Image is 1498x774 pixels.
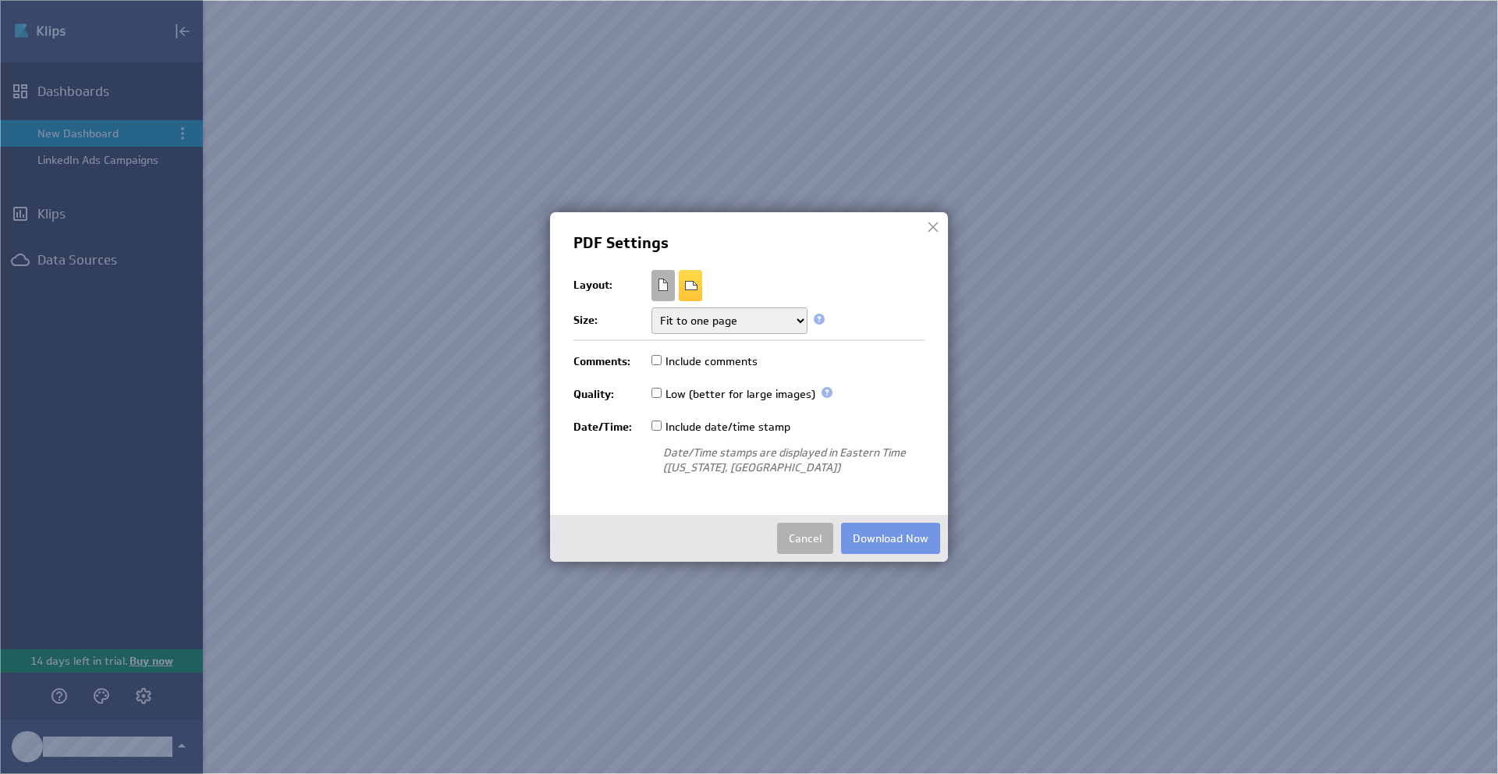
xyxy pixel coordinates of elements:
button: Download Now [841,523,940,554]
label: Date/Time: [573,418,651,435]
label: Layout: [573,276,651,293]
input: Include comments [651,355,662,365]
label: Include comments [651,353,758,370]
input: Low (better for large images) [651,388,662,398]
div: Date/Time stamps are displayed in Eastern Time ([US_STATE], [GEOGRAPHIC_DATA]) [573,446,925,476]
label: Include date/time stamp [651,418,790,435]
label: Comments: [573,353,651,370]
button: Cancel [777,523,833,554]
input: Include date/time stamp [651,421,662,431]
label: Low (better for large images) [651,385,815,403]
label: Quality: [573,385,651,403]
label: Size: [573,311,651,328]
h3: PDF Settings [573,236,925,251]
